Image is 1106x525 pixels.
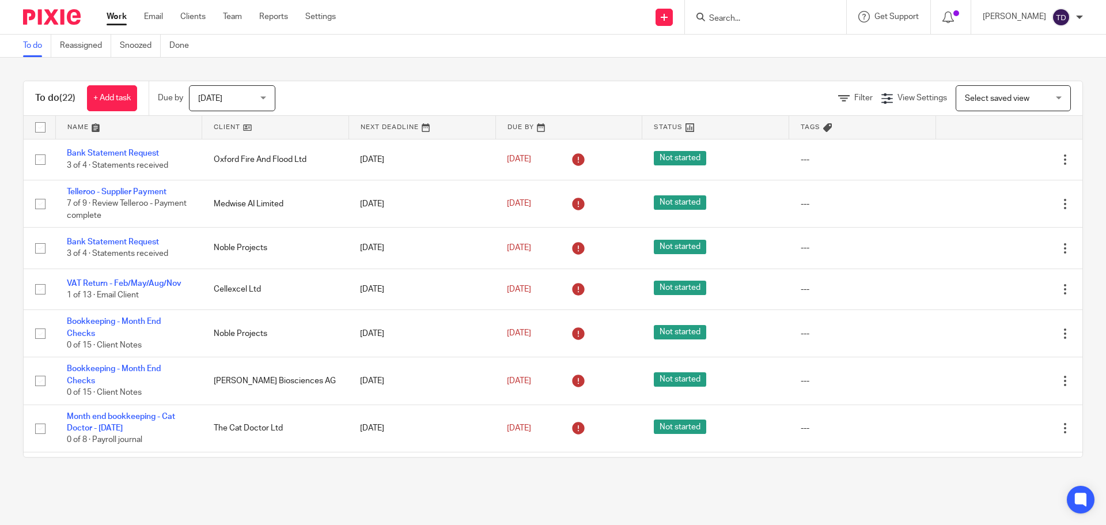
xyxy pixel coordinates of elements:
[169,35,198,57] a: Done
[708,14,812,24] input: Search
[349,452,495,493] td: [DATE]
[801,422,925,434] div: ---
[801,242,925,254] div: ---
[120,35,161,57] a: Snoozed
[654,195,706,210] span: Not started
[349,405,495,452] td: [DATE]
[202,405,349,452] td: The Cat Doctor Ltd
[67,161,168,169] span: 3 of 4 · Statements received
[67,413,175,432] a: Month end bookkeeping - Cat Doctor - [DATE]
[202,228,349,269] td: Noble Projects
[507,377,531,385] span: [DATE]
[349,357,495,405] td: [DATE]
[59,93,75,103] span: (22)
[801,124,820,130] span: Tags
[180,11,206,22] a: Clients
[35,92,75,104] h1: To do
[305,11,336,22] a: Settings
[158,92,183,104] p: Due by
[654,372,706,387] span: Not started
[202,357,349,405] td: [PERSON_NAME] Biosciences AG
[67,341,142,349] span: 0 of 15 · Client Notes
[654,325,706,339] span: Not started
[23,35,51,57] a: To do
[202,269,349,309] td: Cellexcel Ltd
[801,375,925,387] div: ---
[507,244,531,252] span: [DATE]
[67,318,161,337] a: Bookkeeping - Month End Checks
[854,94,873,102] span: Filter
[654,151,706,165] span: Not started
[654,281,706,295] span: Not started
[801,154,925,165] div: ---
[67,436,142,444] span: 0 of 8 · Payroll journal
[259,11,288,22] a: Reports
[67,291,139,299] span: 1 of 13 · Email Client
[801,198,925,210] div: ---
[202,452,349,493] td: [PERSON_NAME] Biosciences AG
[349,139,495,180] td: [DATE]
[801,284,925,295] div: ---
[202,139,349,180] td: Oxford Fire And Flood Ltd
[1052,8,1070,27] img: svg%3E
[507,199,531,207] span: [DATE]
[507,156,531,164] span: [DATE]
[349,310,495,357] td: [DATE]
[107,11,127,22] a: Work
[223,11,242,22] a: Team
[67,149,159,157] a: Bank Statement Request
[654,420,706,434] span: Not started
[60,35,111,57] a: Reassigned
[67,200,187,220] span: 7 of 9 · Review Telleroo - Payment complete
[349,228,495,269] td: [DATE]
[23,9,81,25] img: Pixie
[198,95,222,103] span: [DATE]
[507,285,531,293] span: [DATE]
[507,424,531,432] span: [DATE]
[801,328,925,339] div: ---
[144,11,163,22] a: Email
[202,310,349,357] td: Noble Projects
[654,240,706,254] span: Not started
[349,180,495,227] td: [DATE]
[67,250,168,258] span: 3 of 4 · Statements received
[67,188,166,196] a: Telleroo - Supplier Payment
[202,180,349,227] td: Medwise AI Limited
[897,94,947,102] span: View Settings
[507,330,531,338] span: [DATE]
[87,85,137,111] a: + Add task
[983,11,1046,22] p: [PERSON_NAME]
[67,388,142,396] span: 0 of 15 · Client Notes
[965,95,1029,103] span: Select saved view
[349,269,495,309] td: [DATE]
[67,365,161,384] a: Bookkeeping - Month End Checks
[67,280,181,288] a: VAT Return - Feb/May/Aug/Nov
[67,238,159,246] a: Bank Statement Request
[874,13,919,21] span: Get Support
